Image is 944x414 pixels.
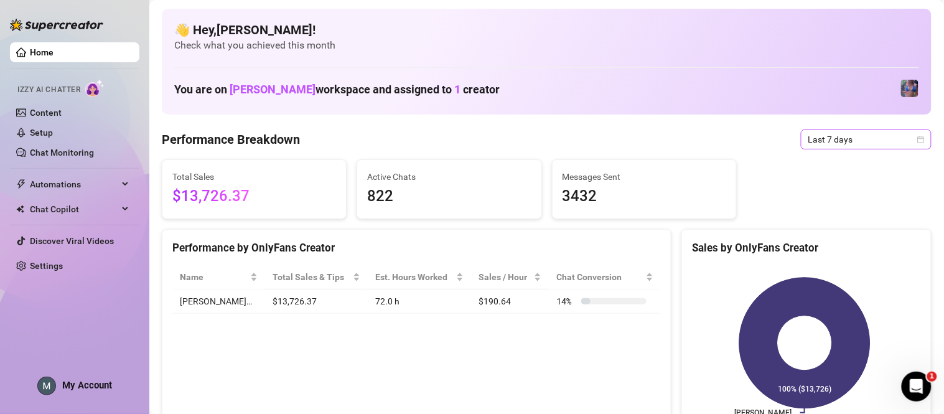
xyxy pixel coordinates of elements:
[556,270,643,284] span: Chat Conversion
[30,108,62,118] a: Content
[375,270,454,284] div: Est. Hours Worked
[172,265,265,289] th: Name
[172,185,336,209] span: $13,726.37
[549,265,661,289] th: Chat Conversion
[273,270,350,284] span: Total Sales & Tips
[563,170,726,184] span: Messages Sent
[38,377,55,395] img: ACg8ocLEUq6BudusSbFUgfJHT7ol7Uq-BuQYr5d-mnjl9iaMWv35IQ=s96-c
[30,199,118,219] span: Chat Copilot
[30,148,94,158] a: Chat Monitoring
[471,289,549,314] td: $190.64
[556,294,576,308] span: 14 %
[367,185,531,209] span: 822
[162,131,300,148] h4: Performance Breakdown
[174,83,500,96] h1: You are on workspace and assigned to creator
[62,380,112,391] span: My Account
[172,289,265,314] td: [PERSON_NAME]…
[30,47,54,57] a: Home
[174,39,919,52] span: Check what you achieved this month
[172,240,661,256] div: Performance by OnlyFans Creator
[808,130,924,149] span: Last 7 days
[30,128,53,138] a: Setup
[16,179,26,189] span: thunderbolt
[30,174,118,194] span: Automations
[454,83,460,96] span: 1
[563,185,726,209] span: 3432
[172,170,336,184] span: Total Sales
[30,236,114,246] a: Discover Viral Videos
[917,136,925,143] span: calendar
[16,205,24,214] img: Chat Copilot
[927,372,937,382] span: 1
[902,372,932,402] iframe: Intercom live chat
[17,84,80,96] span: Izzy AI Chatter
[85,79,105,97] img: AI Chatter
[10,19,103,31] img: logo-BBDzfeDw.svg
[265,265,368,289] th: Total Sales & Tips
[901,80,918,97] img: Jaylie
[174,21,919,39] h4: 👋 Hey, [PERSON_NAME] !
[692,240,921,256] div: Sales by OnlyFans Creator
[230,83,315,96] span: [PERSON_NAME]
[367,170,531,184] span: Active Chats
[479,270,532,284] span: Sales / Hour
[265,289,368,314] td: $13,726.37
[471,265,549,289] th: Sales / Hour
[30,261,63,271] a: Settings
[180,270,248,284] span: Name
[368,289,471,314] td: 72.0 h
